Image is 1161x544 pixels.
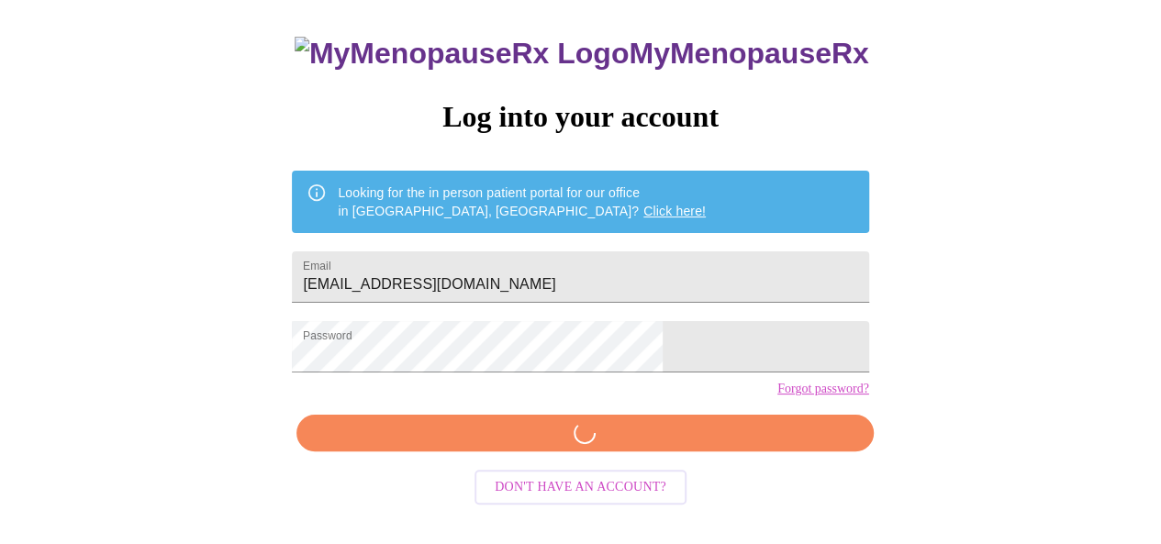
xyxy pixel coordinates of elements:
div: Looking for the in person patient portal for our office in [GEOGRAPHIC_DATA], [GEOGRAPHIC_DATA]? [338,176,706,228]
a: Forgot password? [777,382,869,396]
h3: MyMenopauseRx [295,37,869,71]
button: Don't have an account? [474,470,687,505]
a: Click here! [643,204,706,218]
img: MyMenopauseRx Logo [295,37,629,71]
a: Don't have an account? [470,478,691,494]
h3: Log into your account [292,100,868,134]
span: Don't have an account? [495,476,666,499]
